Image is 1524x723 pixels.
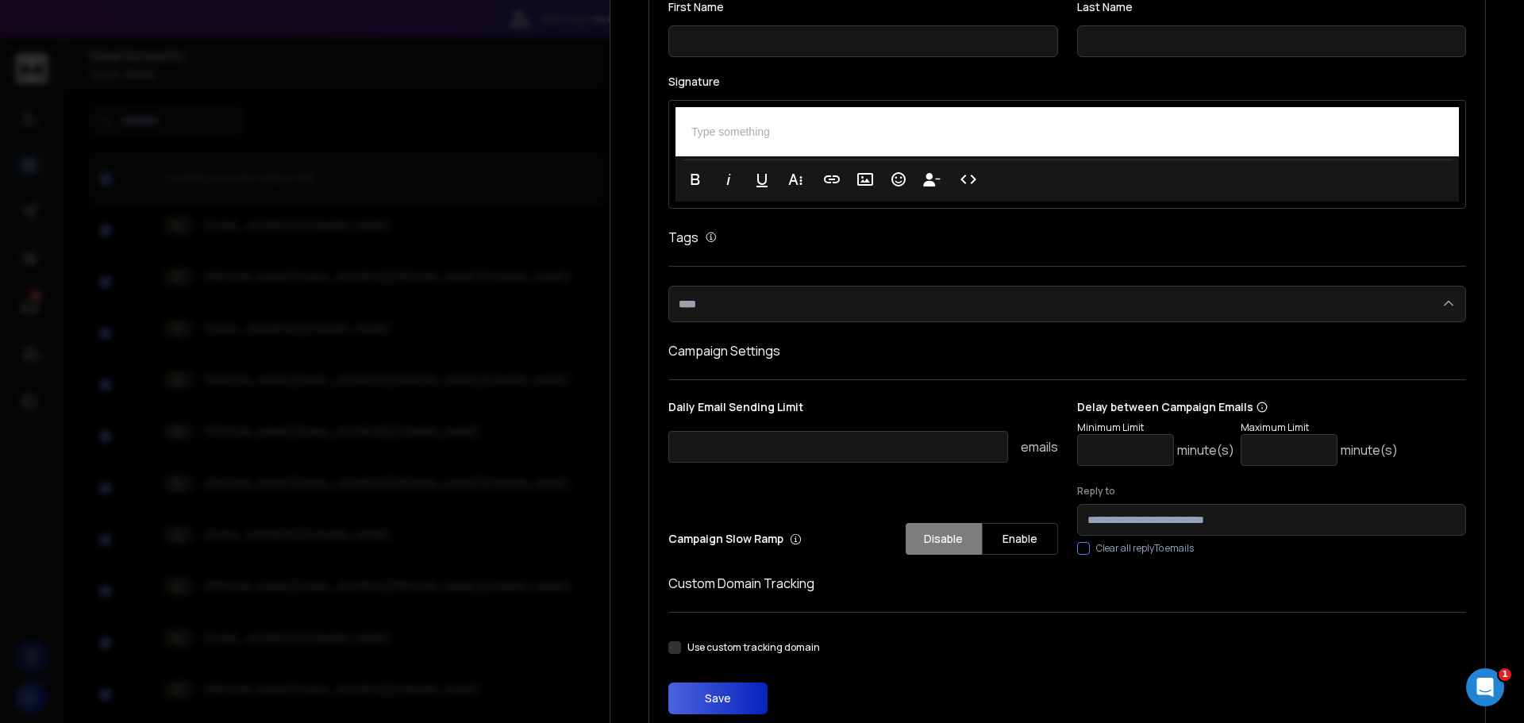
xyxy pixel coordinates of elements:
p: Daily Email Sending Limit [668,399,1058,421]
button: Insert Unsubscribe Link [917,163,947,195]
h1: Tags [668,228,698,247]
p: Campaign Slow Ramp [668,531,802,547]
label: Reply to [1077,485,1467,498]
label: First Name [668,2,1058,13]
button: Italic (Ctrl+I) [714,163,744,195]
p: Delay between Campaign Emails [1077,399,1398,415]
button: More Text [780,163,810,195]
label: Last Name [1077,2,1467,13]
button: Code View [953,163,983,195]
p: minute(s) [1177,440,1234,460]
button: Insert Image (Ctrl+P) [850,163,880,195]
span: 1 [1499,668,1511,681]
button: Bold (Ctrl+B) [680,163,710,195]
h1: Custom Domain Tracking [668,574,1466,593]
button: Underline (Ctrl+U) [747,163,777,195]
button: Disable [906,523,982,555]
label: Signature [668,76,1466,87]
button: Save [668,683,768,714]
button: Insert Link (Ctrl+K) [817,163,847,195]
p: emails [1021,437,1058,456]
p: Maximum Limit [1241,421,1398,434]
label: Clear all replyTo emails [1096,542,1194,555]
h1: Campaign Settings [668,341,1466,360]
p: minute(s) [1341,440,1398,460]
iframe: Intercom live chat [1466,668,1504,706]
label: Use custom tracking domain [687,641,820,654]
button: Enable [982,523,1058,555]
p: Minimum Limit [1077,421,1234,434]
